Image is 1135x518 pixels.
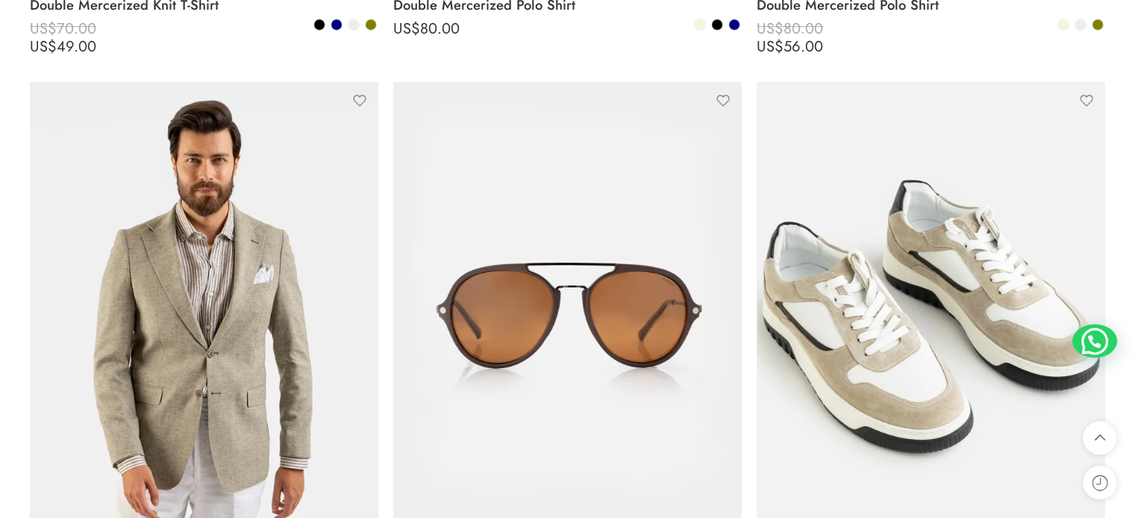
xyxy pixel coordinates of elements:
[393,18,460,40] bdi: 80.00
[30,18,57,40] span: US$
[693,18,707,31] a: Beige
[30,18,96,40] bdi: 70.00
[1057,18,1070,31] a: Beige
[364,18,378,31] a: Olive
[728,18,741,31] a: Navy
[30,36,57,57] span: US$
[1091,18,1104,31] a: Olive
[347,18,360,31] a: Off-White
[330,18,343,31] a: Navy
[30,36,96,57] bdi: 49.00
[757,18,784,40] span: US$
[1074,18,1087,31] a: Off-White
[757,36,784,57] span: US$
[710,18,724,31] a: Black
[757,36,823,57] bdi: 56.00
[757,18,823,40] bdi: 80.00
[313,18,326,31] a: Black
[393,18,420,40] span: US$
